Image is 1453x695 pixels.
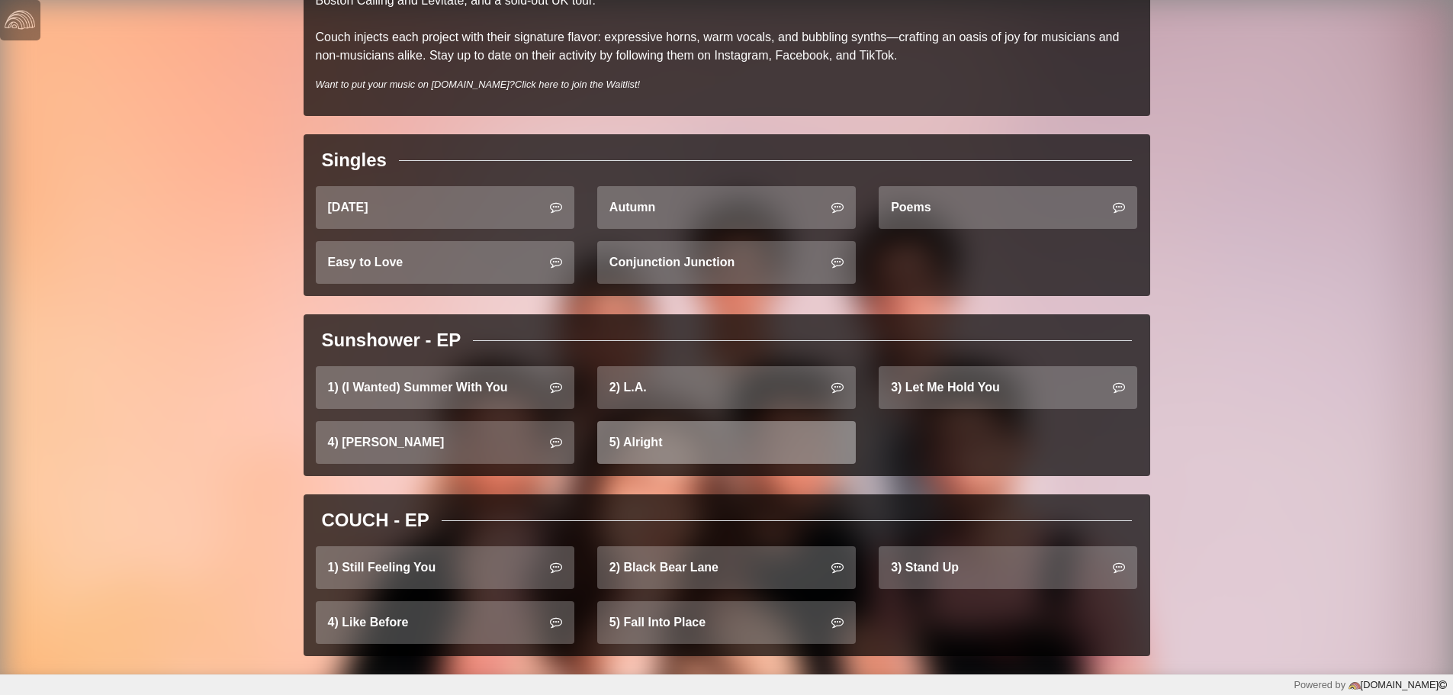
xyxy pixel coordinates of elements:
[316,241,574,284] a: Easy to Love
[597,601,856,644] a: 5) Fall Into Place
[322,327,461,354] div: Sunshower - EP
[1349,680,1361,692] img: logo-color-e1b8fa5219d03fcd66317c3d3cfaab08a3c62fe3c3b9b34d55d8365b78b1766b.png
[597,366,856,409] a: 2) L.A.
[597,421,856,464] a: 5) Alright
[597,186,856,229] a: Autumn
[597,241,856,284] a: Conjunction Junction
[316,546,574,589] a: 1) Still Feeling You
[316,186,574,229] a: [DATE]
[316,366,574,409] a: 1) (I Wanted) Summer With You
[316,79,641,90] i: Want to put your music on [DOMAIN_NAME]?
[316,601,574,644] a: 4) Like Before
[515,79,640,90] a: Click here to join the Waitlist!
[322,146,387,174] div: Singles
[316,421,574,464] a: 4) [PERSON_NAME]
[879,546,1137,589] a: 3) Stand Up
[879,366,1137,409] a: 3) Let Me Hold You
[879,186,1137,229] a: Poems
[5,5,35,35] img: logo-white-4c48a5e4bebecaebe01ca5a9d34031cfd3d4ef9ae749242e8c4bf12ef99f53e8.png
[322,507,429,534] div: COUCH - EP
[597,546,856,589] a: 2) Black Bear Lane
[1345,679,1447,690] a: [DOMAIN_NAME]
[1294,677,1447,692] div: Powered by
